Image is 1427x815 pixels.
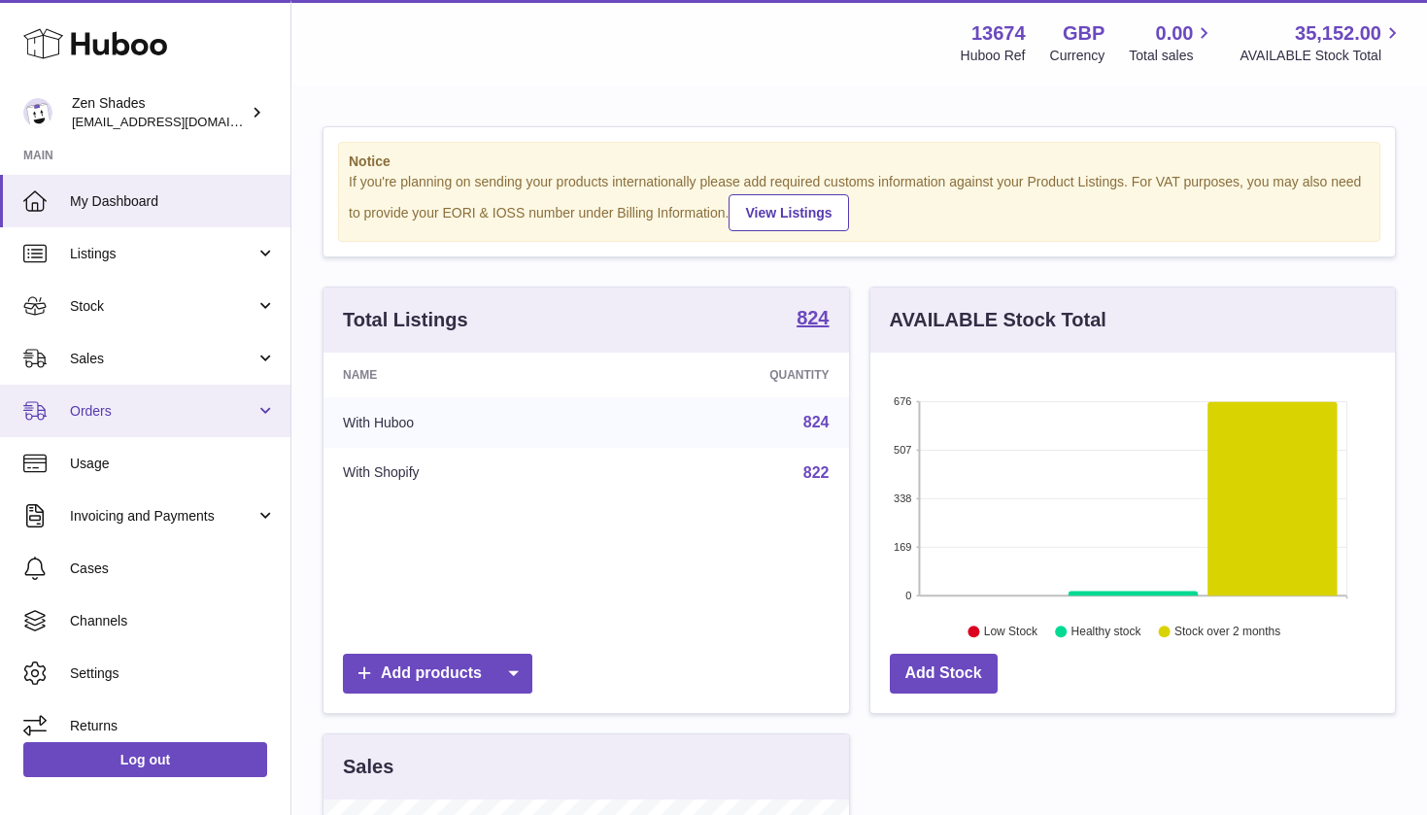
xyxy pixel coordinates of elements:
[983,625,1037,638] text: Low Stock
[803,414,830,430] a: 824
[70,350,255,368] span: Sales
[1050,47,1105,65] div: Currency
[1174,625,1280,638] text: Stock over 2 months
[894,444,911,456] text: 507
[349,173,1370,231] div: If you're planning on sending your products internationally please add required customs informati...
[1070,625,1141,638] text: Healthy stock
[1129,20,1215,65] a: 0.00 Total sales
[70,664,276,683] span: Settings
[70,507,255,526] span: Invoicing and Payments
[890,654,998,694] a: Add Stock
[890,307,1106,333] h3: AVAILABLE Stock Total
[1240,20,1404,65] a: 35,152.00 AVAILABLE Stock Total
[1063,20,1104,47] strong: GBP
[894,395,911,407] text: 676
[323,397,606,448] td: With Huboo
[797,308,829,327] strong: 824
[72,114,286,129] span: [EMAIL_ADDRESS][DOMAIN_NAME]
[343,307,468,333] h3: Total Listings
[70,297,255,316] span: Stock
[70,560,276,578] span: Cases
[23,98,52,127] img: hristo@zenshades.co.uk
[70,402,255,421] span: Orders
[961,47,1026,65] div: Huboo Ref
[971,20,1026,47] strong: 13674
[894,541,911,553] text: 169
[70,245,255,263] span: Listings
[70,717,276,735] span: Returns
[894,492,911,504] text: 338
[349,153,1370,171] strong: Notice
[323,448,606,498] td: With Shopify
[323,353,606,397] th: Name
[1129,47,1215,65] span: Total sales
[70,455,276,473] span: Usage
[1240,47,1404,65] span: AVAILABLE Stock Total
[343,754,393,780] h3: Sales
[729,194,848,231] a: View Listings
[606,353,848,397] th: Quantity
[70,192,276,211] span: My Dashboard
[343,654,532,694] a: Add products
[72,94,247,131] div: Zen Shades
[803,464,830,481] a: 822
[70,612,276,630] span: Channels
[1295,20,1381,47] span: 35,152.00
[1156,20,1194,47] span: 0.00
[23,742,267,777] a: Log out
[905,590,911,601] text: 0
[797,308,829,331] a: 824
